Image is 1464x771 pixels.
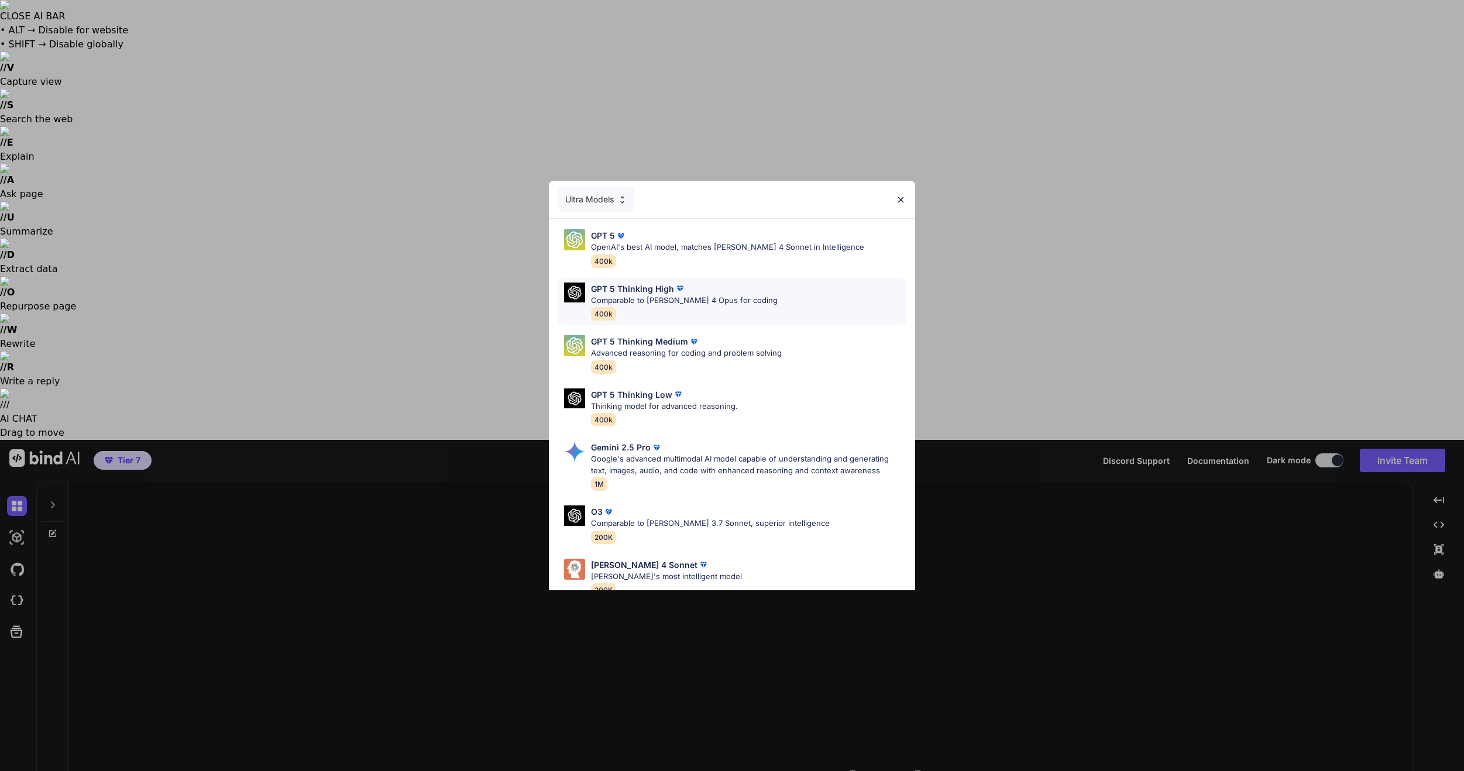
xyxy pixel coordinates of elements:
[591,518,830,529] p: Comparable to [PERSON_NAME] 3.7 Sonnet, superior intelligence
[591,531,616,544] span: 200K
[697,559,709,570] img: premium
[651,442,662,453] img: premium
[591,571,742,583] p: [PERSON_NAME]'s most intelligent model
[591,477,607,491] span: 1M
[591,453,906,476] p: Google's advanced multimodal AI model capable of understanding and generating text, images, audio...
[591,559,697,571] p: [PERSON_NAME] 4 Sonnet
[603,506,614,518] img: premium
[564,559,585,580] img: Pick Models
[564,505,585,526] img: Pick Models
[564,441,585,462] img: Pick Models
[591,505,603,518] p: O3
[591,583,616,597] span: 200K
[591,441,651,453] p: Gemini 2.5 Pro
